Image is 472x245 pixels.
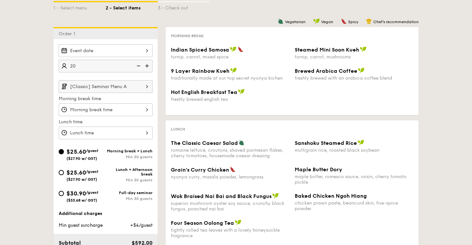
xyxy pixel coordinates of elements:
[171,227,289,238] div: tightly rolled tea leaves with a lovely honeysuckle fragrance
[59,149,64,154] input: $25.60/guest($27.90 w/ GST)Morning break + LunchMin 30 guests
[171,54,289,60] div: turnip, carrot, mixed spice
[321,20,333,24] span: Vegan
[106,155,153,159] div: Min 30 guests
[106,178,153,182] div: Min 30 guests
[86,190,98,195] span: /guest
[59,119,153,125] label: Lunch time
[59,31,78,37] span: Order 1
[171,193,272,199] span: Wok Braised Nai Bai and Black Fungus
[59,210,153,217] div: Additional charges
[278,18,284,24] img: icon-vegetarian.fe4039eb.svg
[171,97,289,102] div: freshly brewed english tea
[295,200,413,211] div: chicken prawn paste, beancurd skin, five-spice powder
[341,18,347,24] img: icon-spicy.37a8142b.svg
[143,60,153,72] img: icon-add.58712e84.svg
[295,54,413,60] div: turnip, carrot, mushrooms
[230,166,236,172] img: icon-spicy.37a8142b.svg
[230,46,236,52] img: icon-vegan.f8ff3823.svg
[358,68,364,73] img: icon-vegan.f8ff3823.svg
[171,75,289,81] div: traditionally made at our top secret nyonya kichen
[106,191,153,195] div: Full-day seminar
[53,2,106,11] div: 1 - Select menu
[295,75,413,81] div: freshly brewed with an arabica coffee blend
[366,18,372,24] img: icon-chef-hat.a58ddaea.svg
[106,196,153,201] div: Min 30 guests
[66,177,97,182] span: ($27.90 w/ GST)
[171,68,229,74] span: 9 Layer Rainbow Kueh
[66,198,97,203] span: ($33.68 w/ GST)
[373,20,419,24] span: Chef's recommendation
[348,20,358,24] span: Spicy
[295,147,413,153] div: multigrain rice, roasted black soybean
[238,89,244,95] img: icon-vegan.f8ff3823.svg
[86,148,98,153] span: /guest
[295,174,413,185] div: maple butter, romesco sauce, raisin, cherry tomato pickle
[171,201,289,212] div: superior mushroom oyster soy sauce, crunchy black fungus, poached nai bai
[106,167,153,176] div: Lunch + Afternoon break
[86,169,98,174] span: /guest
[295,140,357,146] span: Sanshoku Steamed Rice
[171,34,204,38] span: Morning break
[238,46,243,52] img: icon-spicy.37a8142b.svg
[59,103,153,116] input: Morning break time
[66,169,86,176] span: $25.60
[230,68,237,73] img: icon-vegan.f8ff3823.svg
[295,47,359,53] span: Steamed Mini Soon Kueh
[295,193,367,199] span: Baked Chicken Ngoh Hiang
[239,140,244,145] img: icon-vegetarian.fe4039eb.svg
[295,68,357,74] span: Brewed Arabica Coffee
[285,20,305,24] span: Vegetarian
[59,127,153,139] input: Lunch time
[171,167,229,173] span: Grain's Curry Chicken
[158,2,210,11] div: 3 - Check out
[133,60,143,72] img: icon-reduce.1d2dbef1.svg
[313,18,320,24] img: icon-vegan.f8ff3823.svg
[66,156,97,161] span: ($27.90 w/ GST)
[106,149,153,153] div: Morning break + Lunch
[171,220,234,226] span: Four Season Oolong Tea
[171,127,185,131] span: Lunch
[130,222,153,228] span: +$4/guest
[66,148,86,155] span: $25.60
[66,190,86,197] span: $30.90
[59,222,103,228] span: Min guest surcharge
[59,60,153,72] input: Number of guests
[360,46,366,52] img: icon-vegan.f8ff3823.svg
[141,80,153,93] img: icon-chevron-right.3c0dfbd6.svg
[295,166,342,173] span: Maple Butter Dory
[59,44,153,57] input: Event date
[358,140,364,145] img: icon-vegan.f8ff3823.svg
[59,96,153,102] label: Morning break time
[171,140,238,146] span: The Classic Caesar Salad
[59,170,64,175] input: $25.60/guest($27.90 w/ GST)Lunch + Afternoon breakMin 30 guests
[171,47,229,53] span: Indian Spiced Samosa
[171,147,289,159] div: romaine lettuce, croutons, shaved parmesan flakes, cherry tomatoes, housemade caesar dressing
[106,2,158,11] div: 2 - Select items
[171,89,237,95] span: Hot English Breakfast Tea
[59,191,64,196] input: $30.90/guest($33.68 w/ GST)Full-day seminarMin 30 guests
[235,220,241,225] img: icon-vegan.f8ff3823.svg
[272,193,279,199] img: icon-vegan.f8ff3823.svg
[171,174,289,180] div: nyonya curry, masala powder, lemongrass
